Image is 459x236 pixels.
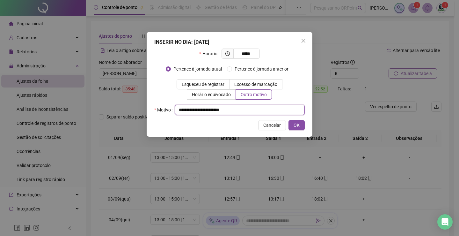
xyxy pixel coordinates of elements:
div: INSERIR NO DIA : [DATE] [154,38,305,46]
span: Esqueceu de registrar [182,82,224,87]
button: Cancelar [258,120,286,130]
span: clock-circle [225,51,230,56]
span: Pertence à jornada atual [171,65,224,72]
button: OK [288,120,305,130]
button: Close [298,36,309,46]
span: Cancelar [263,122,281,129]
div: Open Intercom Messenger [437,214,453,230]
label: Horário [199,49,221,59]
span: Horário equivocado [192,92,231,97]
span: close [301,38,306,43]
span: Excesso de marcação [234,82,277,87]
span: OK [294,122,300,129]
span: Pertence à jornada anterior [232,65,291,72]
span: Outro motivo [241,92,267,97]
label: Motivo [154,105,175,115]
